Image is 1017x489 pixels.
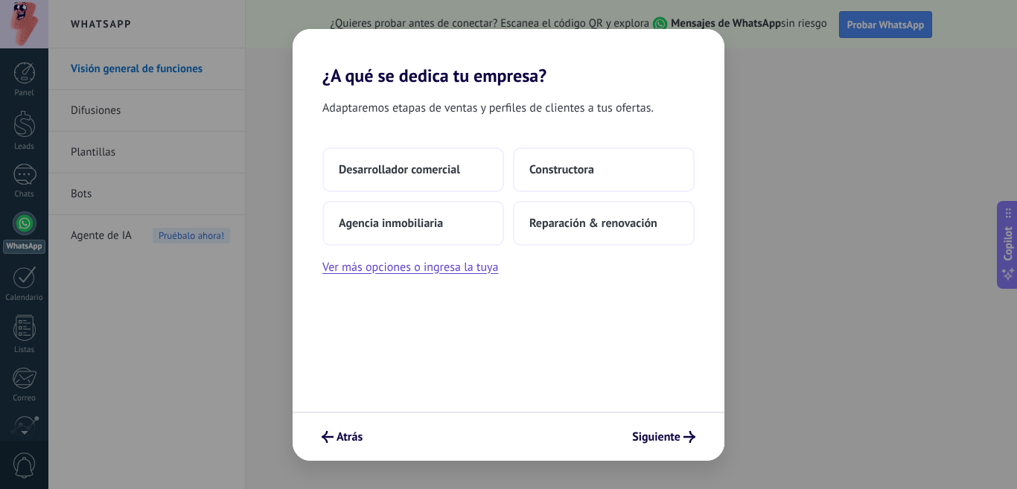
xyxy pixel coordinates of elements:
[322,258,498,277] button: Ver más opciones o ingresa la tuya
[315,424,369,450] button: Atrás
[339,162,460,177] span: Desarrollador comercial
[322,98,654,118] span: Adaptaremos etapas de ventas y perfiles de clientes a tus ofertas.
[293,29,724,86] h2: ¿A qué se dedica tu empresa?
[632,432,680,442] span: Siguiente
[322,147,504,192] button: Desarrollador comercial
[529,162,594,177] span: Constructora
[513,201,695,246] button: Reparación & renovación
[339,216,443,231] span: Agencia inmobiliaria
[529,216,657,231] span: Reparación & renovación
[625,424,702,450] button: Siguiente
[337,432,363,442] span: Atrás
[513,147,695,192] button: Constructora
[322,201,504,246] button: Agencia inmobiliaria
